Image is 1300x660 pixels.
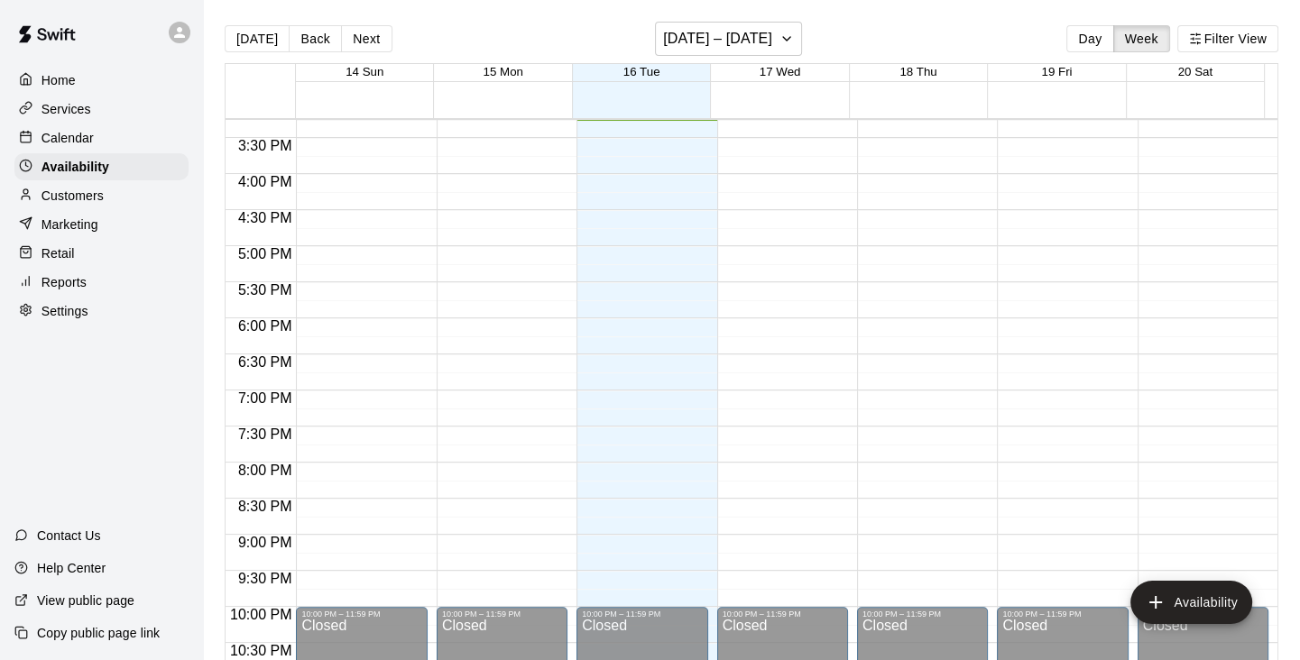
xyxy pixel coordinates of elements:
span: 8:00 PM [234,463,297,478]
button: Back [289,25,342,52]
a: Availability [14,153,189,180]
span: 10:00 PM [226,607,296,622]
button: 15 Mon [483,65,522,78]
p: Settings [41,302,88,320]
span: 5:30 PM [234,282,297,298]
a: Marketing [14,211,189,238]
a: Retail [14,240,189,267]
p: Contact Us [37,527,101,545]
a: Reports [14,269,189,296]
button: 17 Wed [760,65,801,78]
button: [DATE] [225,25,290,52]
p: Availability [41,158,109,176]
button: add [1130,581,1252,624]
button: Filter View [1177,25,1278,52]
p: Copy public page link [37,624,160,642]
p: Calendar [41,129,94,147]
button: 16 Tue [623,65,660,78]
span: 6:00 PM [234,318,297,334]
span: 3:30 PM [234,138,297,153]
p: Customers [41,187,104,205]
span: 9:00 PM [234,535,297,550]
p: Help Center [37,559,106,577]
p: Marketing [41,215,98,234]
button: Day [1066,25,1113,52]
span: 4:30 PM [234,210,297,225]
a: Home [14,67,189,94]
button: 14 Sun [346,65,383,78]
span: 7:30 PM [234,426,297,442]
p: View public page [37,591,134,610]
span: 8:30 PM [234,499,297,514]
button: [DATE] – [DATE] [655,22,802,56]
button: Week [1113,25,1170,52]
div: 10:00 PM – 11:59 PM [442,610,562,619]
a: Services [14,96,189,123]
h6: [DATE] – [DATE] [663,26,772,51]
a: Calendar [14,124,189,151]
button: Next [341,25,392,52]
a: Customers [14,182,189,209]
p: Retail [41,244,75,262]
div: 10:00 PM – 11:59 PM [862,610,982,619]
p: Reports [41,273,87,291]
div: 10:00 PM – 11:59 PM [1002,610,1122,619]
span: 7:00 PM [234,390,297,406]
button: 18 Thu [899,65,936,78]
span: 6:30 PM [234,354,297,370]
span: 4:00 PM [234,174,297,189]
button: 19 Fri [1041,65,1072,78]
p: Home [41,71,76,89]
div: 10:00 PM – 11:59 PM [301,610,421,619]
a: Settings [14,298,189,325]
div: 10:00 PM – 11:59 PM [582,610,702,619]
span: 5:00 PM [234,246,297,261]
button: 20 Sat [1178,65,1213,78]
div: 10:00 PM – 11:59 PM [723,610,843,619]
p: Services [41,100,91,118]
span: 9:30 PM [234,571,297,586]
span: 10:30 PM [226,643,296,658]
